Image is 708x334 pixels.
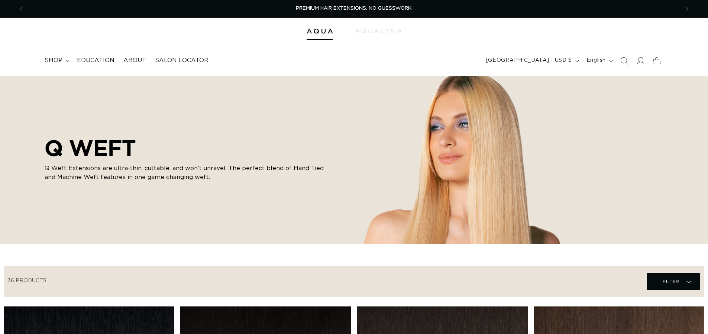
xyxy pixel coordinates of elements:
summary: Filter [647,273,700,290]
a: About [119,52,151,69]
a: Salon Locator [151,52,213,69]
img: Aqua Hair Extensions [307,29,333,34]
span: Salon Locator [155,57,208,64]
summary: shop [40,52,72,69]
span: PREMIUM HAIR EXTENSIONS. NO GUESSWORK. [296,6,413,11]
span: [GEOGRAPHIC_DATA] | USD $ [486,57,572,64]
button: English [582,54,616,68]
span: shop [45,57,62,64]
img: aqualyna.com [355,29,402,33]
button: [GEOGRAPHIC_DATA] | USD $ [481,54,582,68]
a: Education [72,52,119,69]
summary: Search [616,53,632,69]
p: Q Weft Extensions are ultra-thin, cuttable, and won’t unravel. The perfect blend of Hand Tied and... [45,164,327,182]
button: Previous announcement [13,2,29,16]
span: Filter [663,274,679,289]
button: Next announcement [679,2,695,16]
h2: Q WEFT [45,135,327,161]
span: English [586,57,606,64]
span: About [123,57,146,64]
span: Education [77,57,114,64]
span: 36 products [8,278,46,283]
